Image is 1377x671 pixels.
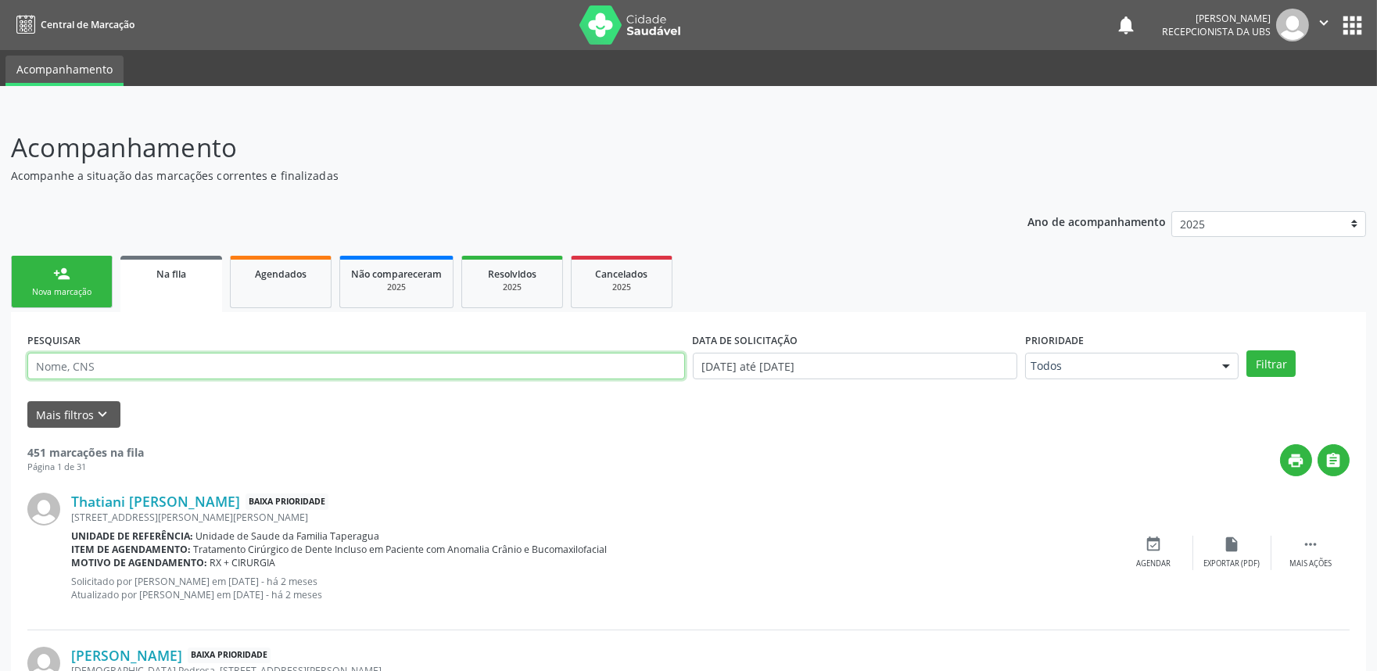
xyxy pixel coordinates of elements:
[1025,328,1084,353] label: Prioridade
[1162,25,1271,38] span: Recepcionista da UBS
[351,267,442,281] span: Não compareceram
[194,543,608,556] span: Tratamento Cirúrgico de Dente Incluso em Paciente com Anomalia Crânio e Bucomaxilofacial
[1339,12,1366,39] button: apps
[1115,14,1137,36] button: notifications
[11,128,959,167] p: Acompanhamento
[188,648,271,664] span: Baixa Prioridade
[1302,536,1319,553] i: 
[11,167,959,184] p: Acompanhe a situação das marcações correntes e finalizadas
[1224,536,1241,553] i: insert_drive_file
[71,493,240,510] a: Thatiani [PERSON_NAME]
[27,328,81,353] label: PESQUISAR
[351,282,442,293] div: 2025
[473,282,551,293] div: 2025
[693,328,798,353] label: DATA DE SOLICITAÇÃO
[693,353,1017,379] input: Selecione um intervalo
[1289,558,1332,569] div: Mais ações
[71,647,182,664] a: [PERSON_NAME]
[1325,452,1343,469] i: 
[596,267,648,281] span: Cancelados
[1280,444,1312,476] button: print
[1162,12,1271,25] div: [PERSON_NAME]
[71,529,193,543] b: Unidade de referência:
[1137,558,1171,569] div: Agendar
[5,56,124,86] a: Acompanhamento
[1204,558,1260,569] div: Exportar (PDF)
[255,267,307,281] span: Agendados
[41,18,134,31] span: Central de Marcação
[71,556,207,569] b: Motivo de agendamento:
[1246,350,1296,377] button: Filtrar
[23,286,101,298] div: Nova marcação
[71,511,1115,524] div: [STREET_ADDRESS][PERSON_NAME][PERSON_NAME]
[11,12,134,38] a: Central de Marcação
[27,353,685,379] input: Nome, CNS
[27,493,60,526] img: img
[196,529,380,543] span: Unidade de Saude da Familia Taperagua
[1309,9,1339,41] button: 
[71,543,191,556] b: Item de agendamento:
[1318,444,1350,476] button: 
[27,401,120,429] button: Mais filtroskeyboard_arrow_down
[1031,358,1207,374] span: Todos
[246,493,328,510] span: Baixa Prioridade
[1276,9,1309,41] img: img
[27,445,144,460] strong: 451 marcações na fila
[1027,211,1166,231] p: Ano de acompanhamento
[1146,536,1163,553] i: event_available
[156,267,186,281] span: Na fila
[95,406,112,423] i: keyboard_arrow_down
[27,461,144,474] div: Página 1 de 31
[53,265,70,282] div: person_add
[583,282,661,293] div: 2025
[71,575,1115,601] p: Solicitado por [PERSON_NAME] em [DATE] - há 2 meses Atualizado por [PERSON_NAME] em [DATE] - há 2...
[210,556,276,569] span: RX + CIRURGIA
[1288,452,1305,469] i: print
[488,267,536,281] span: Resolvidos
[1315,14,1332,31] i: 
